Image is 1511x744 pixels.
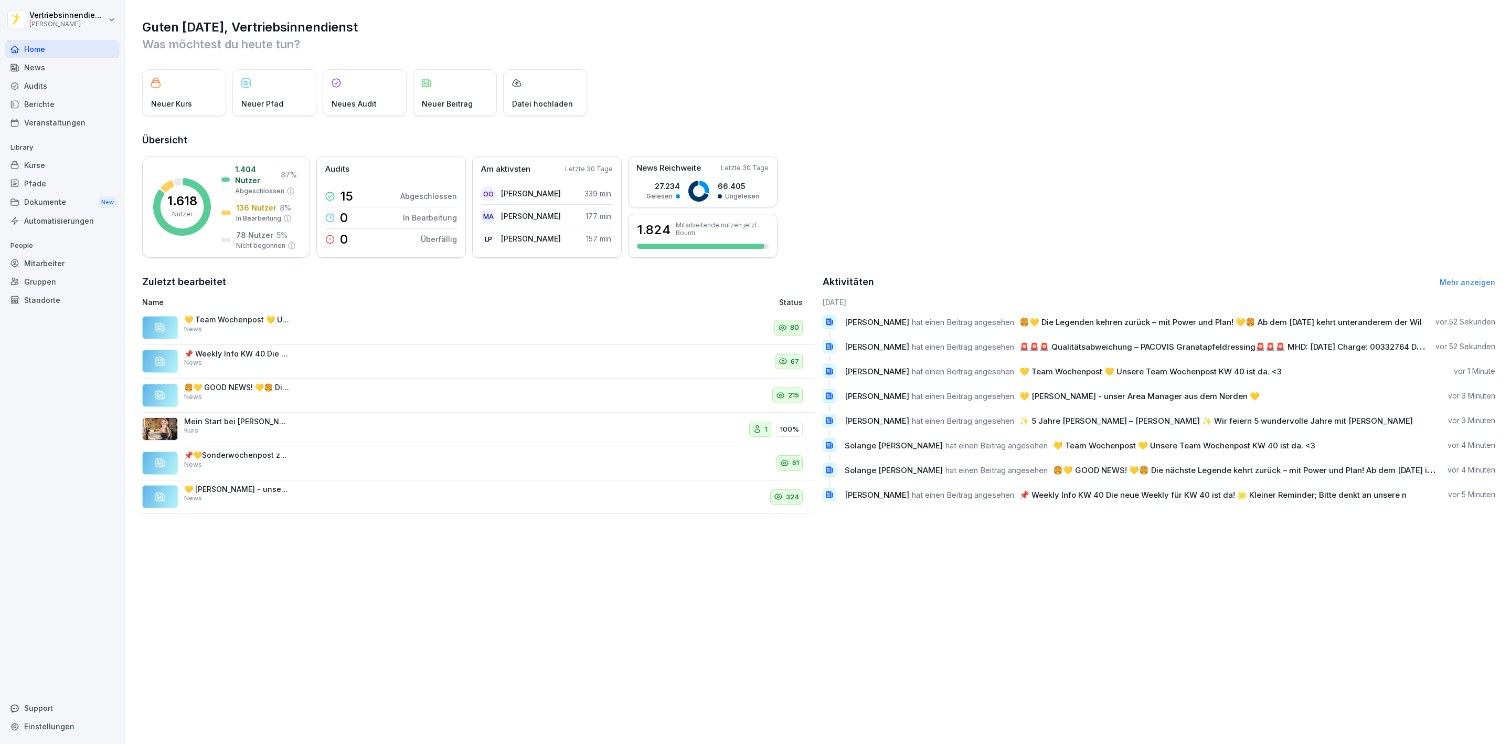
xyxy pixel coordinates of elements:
[912,366,1014,376] span: hat einen Beitrag angesehen
[725,192,759,201] p: Ungelesen
[142,311,815,345] a: 💛 Team Wochenpost 💛 Unsere Team Wochenpost KW 40 ist da. <3News80
[5,717,120,736] div: Einstellungen
[29,20,106,28] p: [PERSON_NAME]
[340,233,348,246] p: 0
[718,181,759,192] p: 66.405
[5,254,120,273] a: Mitarbeiter
[142,297,574,308] p: Name
[184,494,202,503] p: News
[236,241,285,250] p: Nicht begonnen
[501,211,561,222] p: [PERSON_NAME]
[184,324,202,334] p: News
[184,460,202,469] p: News
[184,358,202,368] p: News
[5,58,120,77] a: News
[340,212,348,224] p: 0
[481,232,496,246] div: LP
[845,490,909,500] span: [PERSON_NAME]
[845,441,943,450] span: Solange [PERSON_NAME]
[1435,317,1495,327] p: vor 52 Sekunden
[403,212,457,223] p: In Bearbeitung
[29,11,106,20] p: Vertriebsinnendienst
[236,202,276,213] p: 136 Nutzer
[845,342,909,352] span: [PERSON_NAME]
[184,392,202,402] p: News
[481,186,496,201] div: OO
[281,169,297,180] p: 87 %
[142,345,815,379] a: 📌 Weekly Info KW 40 Die neue Weekly für KW 40 ist da! 🌟 Kleiner Reminder; Bitte denkt an unsere n...
[1019,416,1413,426] span: ✨ 5 Jahre [PERSON_NAME] – [PERSON_NAME] ✨ Wir feiern 5 wundervolle Jahre mit [PERSON_NAME]
[5,113,120,132] a: Veranstaltungen
[586,211,613,222] p: 177 min.
[142,133,1495,148] h2: Übersicht
[276,229,288,240] p: 5 %
[5,273,120,291] div: Gruppen
[5,174,120,193] div: Pfade
[184,383,289,392] p: 🍔💛 GOOD NEWS! 💛🍔 Die nächste Legende kehrt zurück – mit Power und Plan! Ab dem [DATE] ist es endl...
[142,413,815,447] a: Mein Start bei [PERSON_NAME] - PersonalfragebogenKurs1100%
[1019,342,1445,352] span: 🚨🚨🚨 Qualitätsabweichung – PACOVIS Granatapfeldressing🚨🚨🚨 MHD: [DATE] Charge: 00332764 Das Prod
[5,212,120,230] a: Automatisierungen
[5,95,120,113] a: Berichte
[280,202,291,213] p: 8 %
[501,233,561,244] p: [PERSON_NAME]
[99,196,116,208] div: New
[823,297,1496,308] h6: [DATE]
[912,342,1014,352] span: hat einen Beitrag angesehen
[235,186,284,196] p: Abgeschlossen
[241,98,283,109] p: Neuer Pfad
[912,391,1014,401] span: hat einen Beitrag angesehen
[845,366,909,376] span: [PERSON_NAME]
[788,390,799,401] p: 215
[340,190,353,203] p: 15
[481,163,530,175] p: Am aktivsten
[167,195,197,207] p: 1.618
[1448,465,1495,475] p: vor 4 Minuten
[912,490,1014,500] span: hat einen Beitrag angesehen
[721,163,769,173] p: Letzte 30 Tage
[1448,391,1495,401] p: vor 3 Minuten
[1448,415,1495,426] p: vor 3 Minuten
[481,209,496,224] div: MA
[5,291,120,309] div: Standorte
[1019,490,1407,500] span: 📌 Weekly Info KW 40 Die neue Weekly für KW 40 ist da! 🌟 Kleiner Reminder; Bitte denkt an unsere n
[332,98,377,109] p: Neues Audit
[236,214,281,223] p: In Bearbeitung
[142,36,1495,53] p: Was möchtest du heute tun?
[142,446,815,480] a: 📌💛Sonderwochenpost zum Thema Neotaste Loyalty Programm! Alle Informationen zum kommenden Neotaste...
[184,450,289,460] p: 📌💛Sonderwochenpost zum Thema Neotaste Loyalty Programm! Alle Informationen zum kommenden Neotaste...
[5,156,120,174] div: Kurse
[5,193,120,212] a: DokumenteNew
[184,417,289,426] p: Mein Start bei [PERSON_NAME] - Personalfragebogen
[142,19,1495,36] h1: Guten [DATE], Vertriebsinnendienst
[142,480,815,515] a: 💛 [PERSON_NAME] - unser Area Manager aus dem Norden 💛News324
[584,188,613,199] p: 339 min.
[184,349,289,359] p: 📌 Weekly Info KW 40 Die neue Weekly für KW 40 ist da! 🌟 Kleiner Reminder; Bitte denkt an unsere n...
[945,441,1048,450] span: hat einen Beitrag angesehen
[172,209,193,219] p: Nutzer
[1019,317,1422,327] span: 🍔💛 Die Legenden kehren zurück – mit Power und Plan! 💛🍔 Ab dem [DATE] kehrt unteranderem der Wil
[637,221,671,239] h3: 1.824
[779,297,803,308] p: Status
[1435,341,1495,352] p: vor 52 Sekunden
[5,40,120,58] a: Home
[646,181,680,192] p: 27.234
[1448,489,1495,500] p: vor 5 Minuten
[235,164,278,186] p: 1.404 Nutzer
[786,492,799,502] p: 324
[912,416,1014,426] span: hat einen Beitrag angesehen
[184,315,289,324] p: 💛 Team Wochenpost 💛 Unsere Team Wochenpost KW 40 ist da. <3
[5,77,120,95] a: Audits
[184,426,198,435] p: Kurs
[5,237,120,254] p: People
[1053,441,1315,450] span: 💛 Team Wochenpost 💛 Unsere Team Wochenpost KW 40 ist da. <3
[1019,366,1282,376] span: 💛 Team Wochenpost 💛 Unsere Team Wochenpost KW 40 ist da. <3
[512,98,573,109] p: Datei hochladen
[184,485,289,494] p: 💛 [PERSON_NAME] - unser Area Manager aus dem Norden 💛
[142,275,815,289] h2: Zuletzt bearbeitet
[636,162,701,174] p: News Reichweite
